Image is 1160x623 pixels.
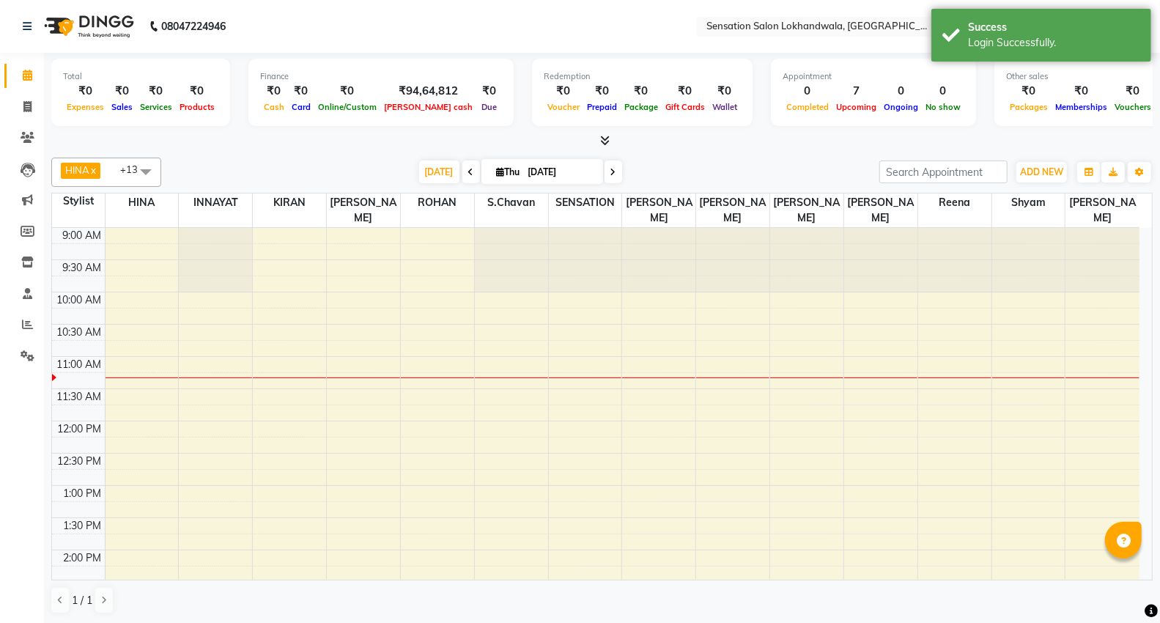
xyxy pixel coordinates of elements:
span: S.Chavan [475,193,548,212]
span: Wallet [709,102,741,112]
div: 7 [832,83,880,100]
div: 10:30 AM [54,325,105,340]
span: Packages [1006,102,1052,112]
div: ₹94,64,812 [380,83,476,100]
div: Total [63,70,218,83]
span: ROHAN [401,193,474,212]
div: ₹0 [1006,83,1052,100]
div: 1:00 PM [61,486,105,501]
div: ₹0 [1052,83,1111,100]
div: 9:30 AM [60,260,105,276]
span: Online/Custom [314,102,380,112]
span: [PERSON_NAME] [696,193,769,227]
span: Prepaid [583,102,621,112]
span: Card [288,102,314,112]
div: ₹0 [544,83,583,100]
span: Sales [108,102,136,112]
div: ₹0 [176,83,218,100]
span: Thu [493,166,524,177]
span: No show [922,102,964,112]
img: logo [37,6,138,47]
div: ₹0 [136,83,176,100]
span: [PERSON_NAME] [327,193,400,227]
span: 1 / 1 [72,593,92,608]
span: +13 [120,163,149,175]
span: Upcoming [832,102,880,112]
div: Stylist [52,193,105,209]
div: Appointment [783,70,964,83]
div: ₹0 [476,83,502,100]
input: Search Appointment [879,161,1008,183]
div: ₹0 [260,83,288,100]
span: Products [176,102,218,112]
span: Services [136,102,176,112]
div: 1:30 PM [61,518,105,534]
div: Login Successfully. [968,35,1140,51]
div: ₹0 [583,83,621,100]
span: HINA [106,193,179,212]
div: Finance [260,70,502,83]
div: 11:30 AM [54,389,105,405]
span: Due [478,102,500,112]
span: [PERSON_NAME] [770,193,843,227]
span: Expenses [63,102,108,112]
div: ₹0 [63,83,108,100]
div: 12:30 PM [55,454,105,469]
span: Package [621,102,662,112]
span: Cash [260,102,288,112]
div: 9:00 AM [60,228,105,243]
div: ₹0 [709,83,741,100]
div: ₹0 [288,83,314,100]
span: [PERSON_NAME] [844,193,917,227]
span: [PERSON_NAME] cash [380,102,476,112]
div: Redemption [544,70,741,83]
div: 0 [783,83,832,100]
span: INNAYAT [179,193,252,212]
div: 11:00 AM [54,357,105,372]
div: 0 [880,83,922,100]
b: 08047224946 [161,6,226,47]
div: 2:00 PM [61,550,105,566]
div: ₹0 [1111,83,1155,100]
div: Success [968,20,1140,35]
input: 2025-09-04 [524,161,597,183]
span: HINA [65,164,89,176]
span: Memberships [1052,102,1111,112]
span: Voucher [544,102,583,112]
span: ADD NEW [1020,166,1063,177]
div: ₹0 [314,83,380,100]
span: Gift Cards [662,102,709,112]
span: SENSATION [549,193,622,212]
div: ₹0 [108,83,136,100]
div: 10:00 AM [54,292,105,308]
span: [PERSON_NAME] [622,193,695,227]
span: [DATE] [419,161,459,183]
span: Vouchers [1111,102,1155,112]
span: Ongoing [880,102,922,112]
div: 12:00 PM [55,421,105,437]
span: Shyam [992,193,1065,212]
div: ₹0 [662,83,709,100]
span: Reena [918,193,991,212]
span: [PERSON_NAME] [1065,193,1139,227]
div: ₹0 [621,83,662,100]
button: ADD NEW [1016,162,1067,183]
a: x [89,164,96,176]
span: KIRAN [253,193,326,212]
div: 0 [922,83,964,100]
span: Completed [783,102,832,112]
